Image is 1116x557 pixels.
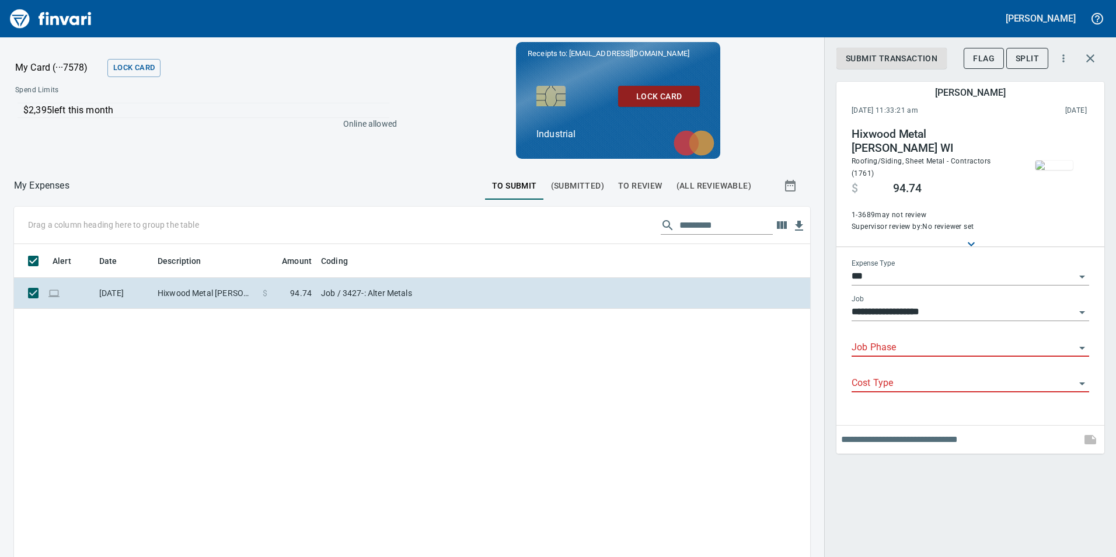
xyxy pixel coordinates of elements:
[99,254,132,268] span: Date
[1074,304,1090,321] button: Open
[321,254,348,268] span: Coding
[99,254,117,268] span: Date
[568,48,690,59] span: [EMAIL_ADDRESS][DOMAIN_NAME]
[1006,48,1048,69] button: Split
[290,287,312,299] span: 94.74
[95,278,153,309] td: [DATE]
[773,172,810,200] button: Show transactions within a particular date range
[836,48,947,69] button: Submit Transaction
[846,51,937,66] span: Submit Transaction
[992,105,1087,117] span: This charge was settled by the merchant and appears on the 2025/08/23 statement.
[14,179,69,193] nav: breadcrumb
[1074,269,1090,285] button: Open
[852,260,895,267] label: Expense Type
[15,85,226,96] span: Spend Limits
[618,179,662,193] span: To Review
[852,221,1010,233] span: Supervisor review by: No reviewer set
[6,118,397,130] p: Online allowed
[1076,44,1104,72] button: Close transaction
[852,210,1010,221] span: This is usually to prevent self-reviews
[852,157,991,177] span: Roofing/Siding, Sheet Metal - Contractors (1761)
[1051,46,1076,71] button: More
[1074,375,1090,392] button: Open
[316,278,608,309] td: Job / 3427-: Alter Metals
[773,217,790,234] button: Choose columns to display
[893,182,922,196] span: 94.74
[7,5,95,33] img: Finvari
[964,48,1004,69] button: Flag
[935,86,1005,99] h5: [PERSON_NAME]
[551,179,604,193] span: (Submitted)
[158,254,201,268] span: Description
[48,289,60,297] span: Online transaction
[1074,340,1090,356] button: Open
[321,254,363,268] span: Coding
[15,61,103,75] p: My Card (···7578)
[53,254,86,268] span: Alert
[1035,161,1073,170] img: receipts%2Fmarketjohnson%2F2025-08-22%2F8KdpTAFwCiZBPPKWD7nFIwDyRus1__jsubXixfuwvchOybeL3E_1.jpg
[528,48,709,60] p: Receipts to:
[1006,12,1076,25] h5: [PERSON_NAME]
[668,124,720,162] img: mastercard.svg
[618,86,700,107] button: Lock Card
[852,105,992,117] span: [DATE] 11:33:21 am
[492,179,537,193] span: To Submit
[790,217,808,235] button: Download Table
[852,127,1010,155] h4: Hixwood Metal [PERSON_NAME] WI
[14,179,69,193] p: My Expenses
[113,61,155,75] span: Lock Card
[1076,426,1104,454] span: This records your note into the expense
[267,254,312,268] span: Amount
[852,182,858,196] span: $
[23,103,389,117] p: $2,395 left this month
[536,127,700,141] p: Industrial
[1016,51,1039,66] span: Split
[28,219,199,231] p: Drag a column heading here to group the table
[282,254,312,268] span: Amount
[153,278,258,309] td: Hixwood Metal [PERSON_NAME] WI
[53,254,71,268] span: Alert
[158,254,217,268] span: Description
[107,59,161,77] button: Lock Card
[263,287,267,299] span: $
[1003,9,1079,27] button: [PERSON_NAME]
[852,295,864,302] label: Job
[627,89,690,104] span: Lock Card
[676,179,751,193] span: (All Reviewable)
[973,51,995,66] span: Flag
